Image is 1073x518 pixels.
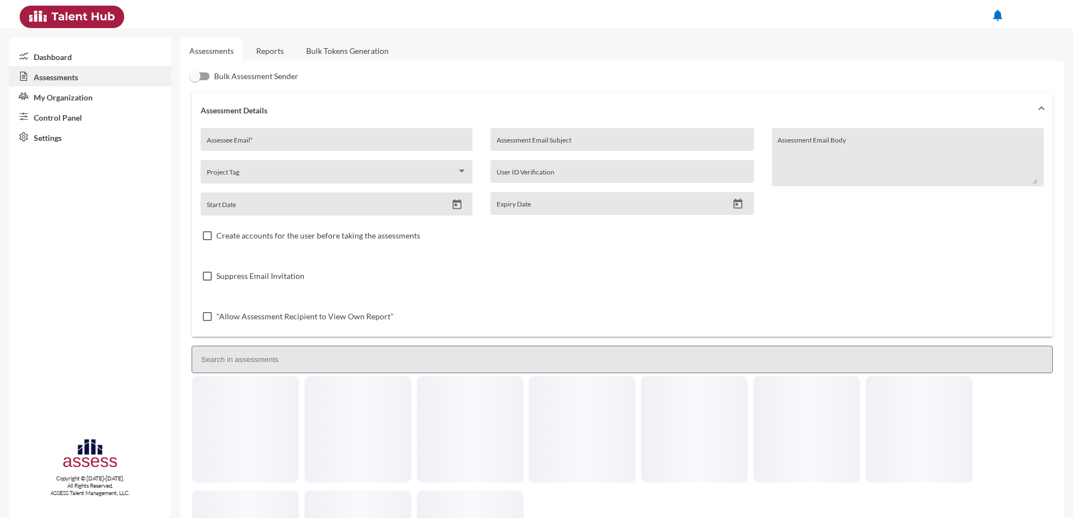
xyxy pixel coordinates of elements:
[192,92,1053,128] mat-expansion-panel-header: Assessment Details
[192,346,1053,373] input: Search in assessments
[297,37,398,65] a: Bulk Tokens Generation
[991,8,1004,22] mat-icon: notifications
[9,475,171,497] p: Copyright © [DATE]-[DATE]. All Rights Reserved. ASSESS Talent Management, LLC.
[9,66,171,86] a: Assessments
[216,229,420,242] span: Create accounts for the user before taking the assessments
[447,199,467,210] button: Open calendar
[216,269,304,283] span: Suppress Email Invitation
[201,106,1030,115] mat-panel-title: Assessment Details
[9,127,171,147] a: Settings
[9,86,171,107] a: My Organization
[62,437,119,473] img: assesscompany-logo.png
[247,37,293,65] a: Reports
[728,198,748,210] button: Open calendar
[216,310,394,323] span: "Allow Assessment Recipient to View Own Report"
[9,107,171,127] a: Control Panel
[214,70,298,83] span: Bulk Assessment Sender
[192,128,1053,337] div: Assessment Details
[189,46,234,56] a: Assessments
[9,46,171,66] a: Dashboard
